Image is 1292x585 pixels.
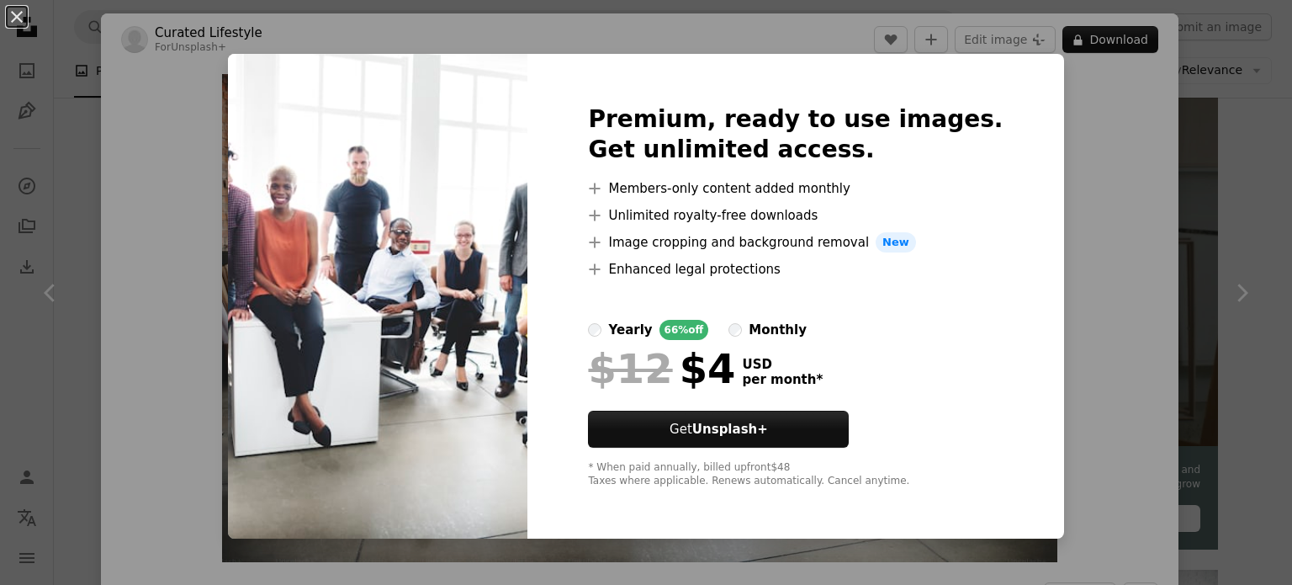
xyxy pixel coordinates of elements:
span: $12 [588,347,672,391]
div: yearly [608,320,652,340]
div: * When paid annually, billed upfront $48 Taxes where applicable. Renews automatically. Cancel any... [588,461,1003,488]
h2: Premium, ready to use images. Get unlimited access. [588,104,1003,165]
div: 66% off [659,320,709,340]
strong: Unsplash+ [692,422,768,437]
input: monthly [728,323,742,337]
span: New [876,232,916,253]
span: per month * [742,372,823,387]
li: Enhanced legal protections [588,259,1003,279]
div: monthly [749,320,807,340]
span: USD [742,357,823,372]
img: premium_photo-1723514468318-fe204b6f7869 [228,54,527,539]
div: $4 [588,347,735,391]
li: Members-only content added monthly [588,178,1003,199]
input: yearly66%off [588,323,601,337]
li: Image cropping and background removal [588,232,1003,253]
button: GetUnsplash+ [588,411,849,448]
li: Unlimited royalty-free downloads [588,205,1003,226]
